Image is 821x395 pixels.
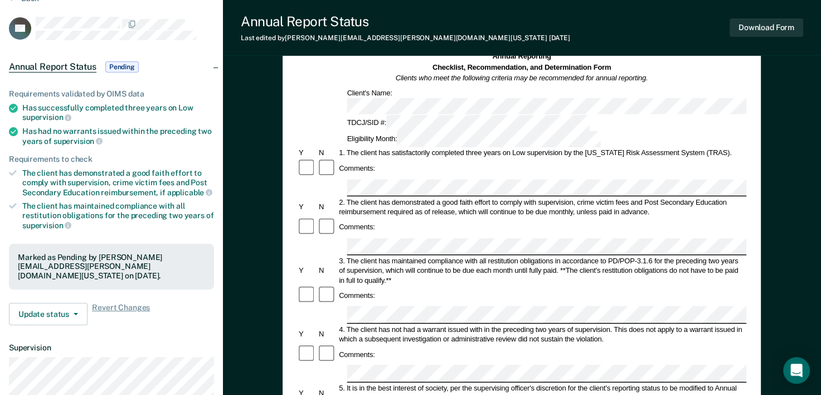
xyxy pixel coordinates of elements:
[396,74,648,82] em: Clients who meet the following criteria may be recommended for annual reporting.
[338,223,377,232] div: Comments:
[317,202,337,211] div: N
[18,253,205,281] div: Marked as Pending by [PERSON_NAME][EMAIL_ADDRESS][PERSON_NAME][DOMAIN_NAME][US_STATE] on [DATE].
[730,18,803,37] button: Download Form
[9,61,96,73] span: Annual Report Status
[241,34,570,42] div: Last edited by [PERSON_NAME][EMAIL_ADDRESS][PERSON_NAME][DOMAIN_NAME][US_STATE]
[9,343,214,353] dt: Supervision
[783,357,810,384] div: Open Intercom Messenger
[167,188,212,197] span: applicable
[241,13,570,30] div: Annual Report Status
[9,303,88,325] button: Update status
[297,202,317,211] div: Y
[22,127,214,146] div: Has had no warrants issued within the preceding two years of
[297,148,317,158] div: Y
[338,350,377,359] div: Comments:
[346,115,591,131] div: TDCJ/SID #:
[9,89,214,99] div: Requirements validated by OIMS data
[22,113,71,122] span: supervision
[317,329,337,339] div: N
[346,131,603,147] div: Eligibility Month:
[22,221,71,230] span: supervision
[9,155,214,164] div: Requirements to check
[549,34,570,42] span: [DATE]
[22,103,214,122] div: Has successfully completed three years on Low
[54,137,103,146] span: supervision
[22,201,214,230] div: The client has maintained compliance with all restitution obligations for the preceding two years of
[297,329,317,339] div: Y
[433,63,611,71] strong: Checklist, Recommendation, and Determination Form
[338,291,377,300] div: Comments:
[105,61,139,73] span: Pending
[22,168,214,197] div: The client has demonstrated a good faith effort to comply with supervision, crime victim fees and...
[338,148,747,158] div: 1. The client has satisfactorily completed three years on Low supervision by the [US_STATE] Risk ...
[493,52,551,60] strong: Annual Reporting
[338,163,377,173] div: Comments:
[338,256,747,285] div: 3. The client has maintained compliance with all restitution obligations in accordance to PD/POP-...
[338,197,747,217] div: 2. The client has demonstrated a good faith effort to comply with supervision, crime victim fees ...
[297,266,317,275] div: Y
[317,148,337,158] div: N
[92,303,150,325] span: Revert Changes
[338,324,747,344] div: 4. The client has not had a warrant issued with in the preceding two years of supervision. This d...
[317,266,337,275] div: N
